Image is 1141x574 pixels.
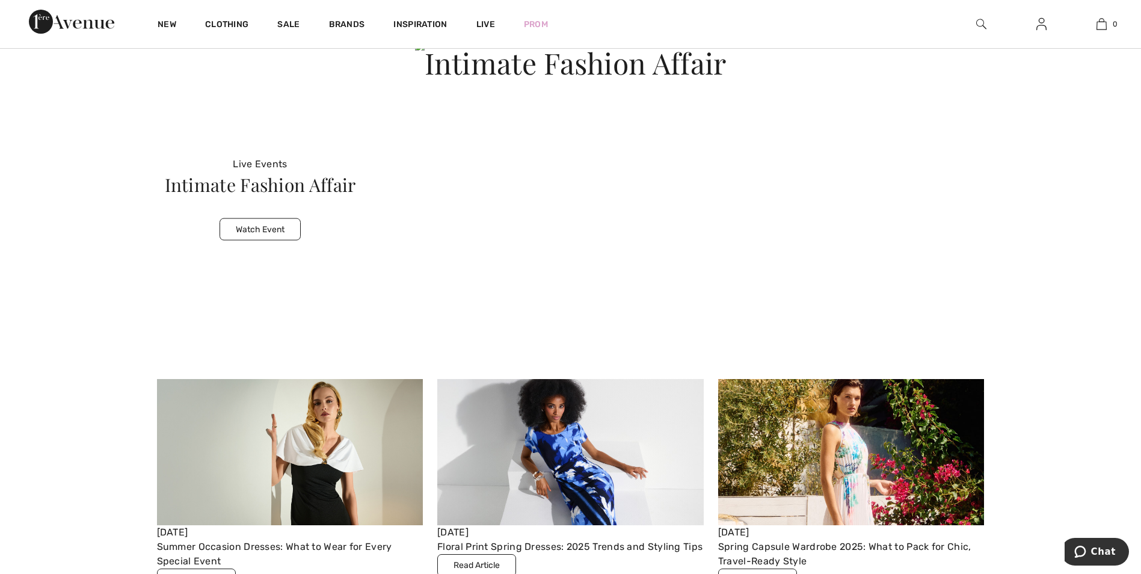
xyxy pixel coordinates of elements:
span: 0 [1113,19,1118,29]
img: Intimate Fashion Affair [415,41,727,84]
div: Live Events [157,157,364,171]
a: New [158,19,176,32]
img: 1ère Avenue [29,10,114,34]
a: Sale [277,19,300,32]
span: Inspiration [393,19,447,32]
a: Brands [329,19,365,32]
div: [DATE] [437,525,704,540]
div: [DATE] [157,525,423,540]
img: My Bag [1096,17,1107,31]
a: Spring Capsule Wardrobe 2025: What to Pack for Chic, Travel-Ready Style [718,446,985,457]
img: Floral Print Spring Dresses: 2025 Trends and Styling Tips [437,379,704,525]
div: [DATE] [718,525,985,540]
div: Summer Occasion Dresses: What to Wear for Every Special Event [157,540,423,569]
a: Live [476,18,495,31]
img: Summer Occasion Dresses: What to Wear for Every Special Event [157,379,423,525]
img: Spring Capsule Wardrobe 2025: What to Pack for Chic, Travel-Ready Style [718,379,985,525]
div: Spring Capsule Wardrobe 2025: What to Pack for Chic, Travel-Ready Style [718,540,985,569]
a: Sign In [1027,17,1056,32]
a: Floral Print Spring Dresses: 2025 Trends and Styling Tips [437,446,704,457]
a: 0 [1072,17,1131,31]
div: Intimate Fashion Affair [157,171,364,199]
a: Prom [524,18,548,31]
img: search the website [976,17,986,31]
a: Summer Occasion Dresses: What to Wear for Every Special Event [157,446,423,457]
div: Floral Print Spring Dresses: 2025 Trends and Styling Tips [437,540,704,554]
iframe: Opens a widget where you can chat to one of our agents [1065,538,1129,568]
button: Watch Event [220,218,301,241]
a: Intimate Fashion Affair [157,36,985,362]
img: My Info [1036,17,1047,31]
a: Clothing [205,19,248,32]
